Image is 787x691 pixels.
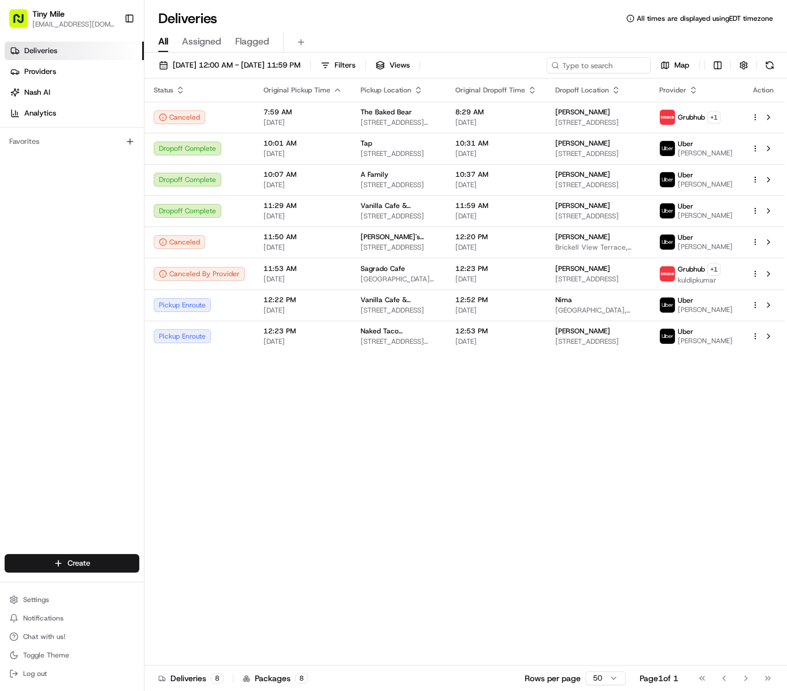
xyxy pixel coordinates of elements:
span: 10:01 AM [263,139,342,148]
span: Tap [361,139,372,148]
img: uber-new-logo.jpeg [660,235,675,250]
h1: Deliveries [158,9,217,28]
img: uber-new-logo.jpeg [660,141,675,156]
span: [PERSON_NAME] [555,170,610,179]
input: Type to search [547,57,651,73]
span: [STREET_ADDRESS] [555,337,641,346]
span: Create [68,558,90,569]
button: +1 [707,263,721,276]
span: Uber [678,139,693,148]
a: Providers [5,62,144,81]
span: All times are displayed using EDT timezone [637,14,773,23]
div: Canceled [154,110,205,124]
span: 10:37 AM [455,170,537,179]
a: Nash AI [5,83,144,102]
span: Uber [678,296,693,305]
span: [DATE] [455,211,537,221]
button: Tiny Mile [32,8,65,20]
button: [DATE] 12:00 AM - [DATE] 11:59 PM [154,57,306,73]
span: kuldipkumar [678,276,721,285]
span: Settings [23,595,49,604]
span: [DATE] [455,337,537,346]
span: 12:52 PM [455,295,537,304]
button: Views [370,57,415,73]
p: Rows per page [525,673,581,684]
span: 12:53 PM [455,326,537,336]
span: Map [674,60,689,70]
span: The Baked Bear [361,107,412,117]
span: Vanilla Cafe & Breakfast/Desserts [361,295,437,304]
div: Canceled By Provider [154,267,245,281]
span: [DATE] [263,118,342,127]
span: Grubhub [678,265,705,274]
div: 8 [295,673,308,683]
span: A Family [361,170,388,179]
span: 11:59 AM [455,201,537,210]
span: Naked Taco [GEOGRAPHIC_DATA] [361,326,437,336]
img: uber-new-logo.jpeg [660,172,675,187]
span: Original Pickup Time [263,86,331,95]
span: Pickup Location [361,86,411,95]
span: [STREET_ADDRESS] [361,306,437,315]
span: Assigned [182,35,221,49]
span: Nima [555,295,572,304]
span: [STREET_ADDRESS][PERSON_NAME] [361,337,437,346]
button: Notifications [5,610,139,626]
span: 12:22 PM [263,295,342,304]
span: [PERSON_NAME] [555,232,610,242]
button: [EMAIL_ADDRESS][DOMAIN_NAME] [32,20,115,29]
span: [DATE] [455,118,537,127]
span: 10:31 AM [455,139,537,148]
div: Packages [243,673,308,684]
span: Uber [678,327,693,336]
button: Chat with us! [5,629,139,645]
img: 5e692f75ce7d37001a5d71f1 [660,110,675,125]
span: Flagged [235,35,269,49]
span: Filters [335,60,355,70]
span: 7:59 AM [263,107,342,117]
span: 8:29 AM [455,107,537,117]
span: [DATE] [263,180,342,190]
span: [DATE] [263,274,342,284]
span: Dropoff Location [555,86,609,95]
span: Uber [678,233,693,242]
span: [STREET_ADDRESS] [361,180,437,190]
button: Create [5,554,139,573]
img: uber-new-logo.jpeg [660,298,675,313]
span: [PERSON_NAME] [678,180,733,189]
span: 10:07 AM [263,170,342,179]
span: [PERSON_NAME] [678,242,733,251]
div: Action [751,86,775,95]
span: Uber [678,202,693,211]
img: 5e692f75ce7d37001a5d71f1 [660,266,675,281]
a: Analytics [5,104,144,122]
span: Views [389,60,410,70]
span: [PERSON_NAME] [555,264,610,273]
span: Toggle Theme [23,651,69,660]
span: [GEOGRAPHIC_DATA], [STREET_ADDRESS] [555,306,641,315]
span: [PERSON_NAME]'s Pizzeria [361,232,437,242]
span: [PERSON_NAME] [678,305,733,314]
span: Sagrado Cafe [361,264,405,273]
button: Log out [5,666,139,682]
a: Deliveries [5,42,144,60]
span: [DATE] [455,306,537,315]
div: 8 [211,673,224,683]
span: Vanilla Cafe & Breakfast/Desserts [361,201,437,210]
span: [DATE] [455,180,537,190]
div: Canceled [154,235,205,249]
span: [DATE] [455,243,537,252]
span: [DATE] [263,149,342,158]
span: Deliveries [24,46,57,56]
span: [STREET_ADDRESS] [555,211,641,221]
span: [STREET_ADDRESS] [361,149,437,158]
span: [DATE] [263,243,342,252]
span: [DATE] [263,306,342,315]
span: Analytics [24,108,56,118]
span: [STREET_ADDRESS][US_STATE] [361,118,437,127]
button: Map [655,57,695,73]
span: [DATE] [263,211,342,221]
span: Status [154,86,173,95]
